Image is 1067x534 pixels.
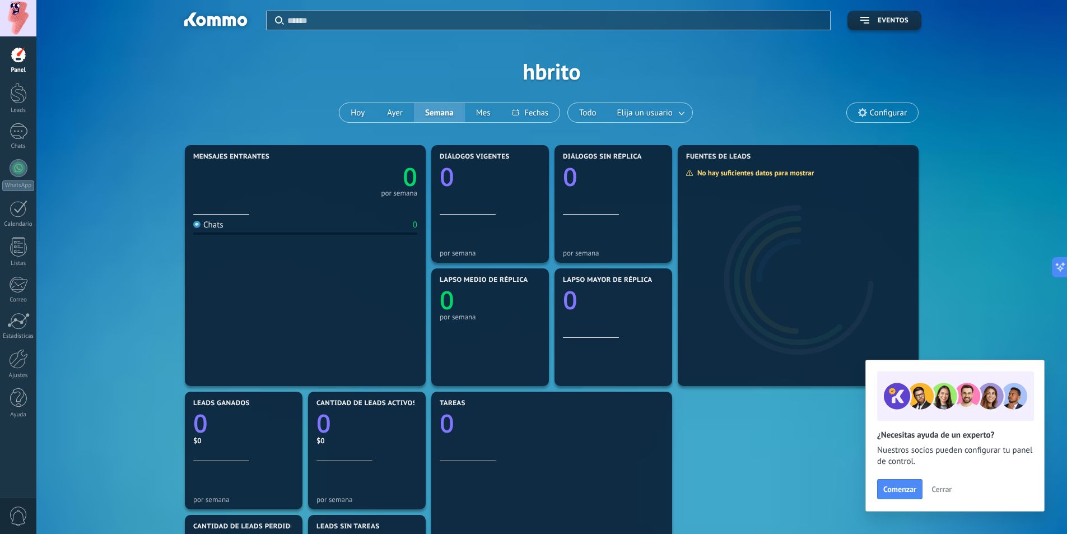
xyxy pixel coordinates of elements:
[877,479,922,499] button: Comenzar
[2,296,35,304] div: Correo
[440,400,465,407] span: Tareas
[316,406,331,440] text: 0
[2,67,35,74] div: Panel
[563,276,652,284] span: Lapso mayor de réplica
[615,105,675,120] span: Elija un usuario
[870,108,907,118] span: Configurar
[193,406,294,440] a: 0
[877,430,1033,440] h2: ¿Necesitas ayuda de un experto?
[2,372,35,379] div: Ajustes
[877,445,1033,467] span: Nuestros socios pueden configurar tu panel de control.
[2,260,35,267] div: Listas
[376,103,414,122] button: Ayer
[413,220,417,230] div: 0
[193,436,294,445] div: $0
[440,160,454,194] text: 0
[563,160,577,194] text: 0
[2,333,35,340] div: Estadísticas
[568,103,608,122] button: Todo
[2,180,34,191] div: WhatsApp
[414,103,465,122] button: Semana
[316,523,379,531] span: Leads sin tareas
[316,495,417,504] div: por semana
[931,485,952,493] span: Cerrar
[193,400,250,407] span: Leads ganados
[316,406,417,440] a: 0
[339,103,376,122] button: Hoy
[193,523,300,531] span: Cantidad de leads perdidos
[440,406,454,440] text: 0
[2,143,35,150] div: Chats
[193,221,201,228] img: Chats
[193,220,223,230] div: Chats
[608,103,692,122] button: Elija un usuario
[563,283,577,317] text: 0
[305,160,417,194] a: 0
[193,495,294,504] div: por semana
[316,400,417,407] span: Cantidad de leads activos
[465,103,502,122] button: Mes
[563,249,664,257] div: por semana
[440,249,541,257] div: por semana
[686,168,822,178] div: No hay suficientes datos para mostrar
[440,153,510,161] span: Diálogos vigentes
[883,485,916,493] span: Comenzar
[878,17,908,25] span: Eventos
[926,481,957,498] button: Cerrar
[193,153,269,161] span: Mensajes entrantes
[686,153,751,161] span: Fuentes de leads
[847,11,921,30] button: Eventos
[2,221,35,228] div: Calendario
[501,103,559,122] button: Fechas
[2,411,35,419] div: Ayuda
[440,313,541,321] div: por semana
[2,107,35,114] div: Leads
[381,191,417,196] div: por semana
[316,436,417,445] div: $0
[403,160,417,194] text: 0
[440,406,664,440] a: 0
[440,283,454,317] text: 0
[563,153,642,161] span: Diálogos sin réplica
[440,276,528,284] span: Lapso medio de réplica
[193,406,208,440] text: 0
